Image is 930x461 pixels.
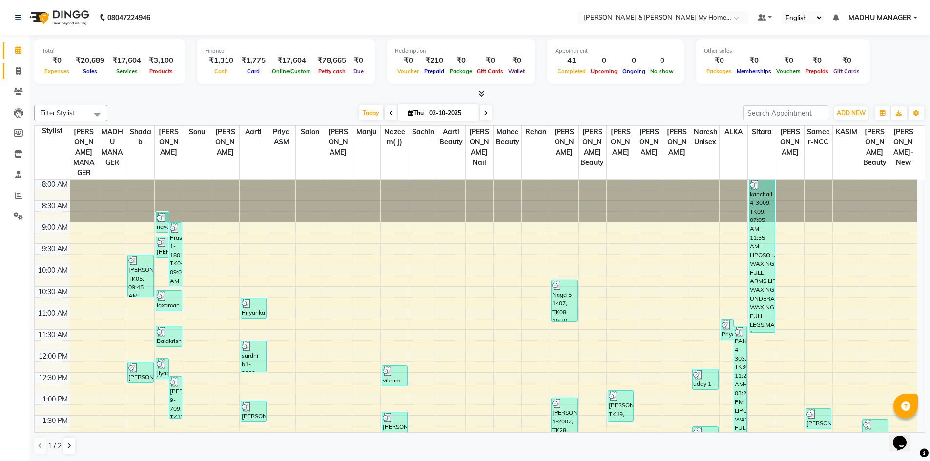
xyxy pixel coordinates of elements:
[704,55,734,66] div: ₹0
[156,212,168,232] div: naveen, TK01, 08:45 AM-09:15 AM, HAIR CUT-REGULAR SHAVE
[156,359,168,379] div: Jiyabu 3-209, TK12, 12:10 PM-12:40 PM, HAIR CUT-KIDS CUT ((Up to 10 years)
[663,126,691,159] span: [PERSON_NAME]
[351,68,366,75] span: Due
[889,126,917,169] span: [PERSON_NAME]-new
[324,126,352,159] span: [PERSON_NAME]
[749,180,774,332] div: kanchali 4-3009, TK09, 07:05 AM-11:35 AM, LIPOSOLUBLE WAXING FULL ARMS,LIPOSOLUBLE WAXING UNDERAR...
[48,441,62,451] span: 1 / 2
[36,330,70,340] div: 11:30 AM
[409,126,437,138] span: Sachin
[37,351,70,361] div: 12:00 PM
[803,68,831,75] span: Prepaids
[70,126,98,179] span: [PERSON_NAME] MANAGER
[352,126,380,138] span: Manju
[889,422,920,451] iframe: chat widget
[36,287,70,297] div: 10:30 AM
[98,126,126,169] span: MADHU MANAGER
[156,237,168,257] div: [PERSON_NAME], TK03, 09:20 AM-09:50 AM, HAIR CUT-KIDS CUT ((Up to 10 years)
[241,341,266,372] div: surdhi b1-3009, TK11, 11:45 AM-12:30 PM, BRAZILIAN SIDE LOCKS WAX,THREADING EYEBROW
[40,180,70,190] div: 8:00 AM
[240,126,268,138] span: Aarti
[620,55,648,66] div: 0
[41,416,70,426] div: 1:30 PM
[648,55,676,66] div: 0
[36,265,70,276] div: 10:00 AM
[126,126,154,148] span: Shadab
[40,244,70,254] div: 9:30 AM
[183,126,211,138] span: Sonu
[381,126,409,148] span: nazeem( j)
[734,68,774,75] span: Memberships
[406,109,426,117] span: Thu
[475,55,506,66] div: ₹0
[494,126,521,148] span: Mahee Beauty
[475,68,506,75] span: Gift Cards
[36,308,70,319] div: 11:00 AM
[269,68,313,75] span: Online/Custom
[774,55,803,66] div: ₹0
[848,13,911,23] span: MADHU MANAGER
[588,68,620,75] span: Upcoming
[72,55,108,66] div: ₹20,689
[861,126,889,169] span: [PERSON_NAME] beauty
[205,55,237,66] div: ₹1,310
[437,126,465,148] span: Aarti Beauty
[421,55,447,66] div: ₹210
[382,366,407,386] div: vikram JLL, TK14, 12:20 PM-12:50 PM, HAIR WASH
[555,47,676,55] div: Appointment
[704,68,734,75] span: Packages
[81,68,100,75] span: Sales
[466,126,494,169] span: [PERSON_NAME] Nail
[268,126,296,148] span: priya ASM
[522,126,550,138] span: Rehan
[426,106,475,120] input: 2025-10-02
[42,47,177,55] div: Total
[25,4,92,31] img: logo
[156,291,181,311] div: laxaman 3-1808, TK06, 10:35 AM-11:05 AM, HAIR CUT-REGULAR SHAVE
[108,55,145,66] div: ₹17,604
[834,106,868,120] button: ADD NEW
[552,280,577,321] div: Naga 5-1407, TK08, 10:20 AM-11:20 AM, HAIR CUT-HAIR CUT,HAIR CUT-[PERSON_NAME] TRIM
[382,412,407,454] div: [PERSON_NAME] 3-2201, TK23, 01:25 PM-02:25 PM, HAIR CUT-HAIR CUT,HAIR CUT-[PERSON_NAME] DESIGN
[704,47,862,55] div: Other sales
[205,47,367,55] div: Finance
[721,320,733,340] div: Priyanka 3-1806, TK07, 11:15 AM-11:45 AM, NAIL POLISH CHANGE OF NAIL POLISH
[212,68,230,75] span: Cash
[211,126,239,159] span: [PERSON_NAME]
[155,126,183,159] span: [PERSON_NAME]
[40,201,70,211] div: 8:30 AM
[350,55,367,66] div: ₹0
[588,55,620,66] div: 0
[833,126,861,138] span: KASIM
[241,401,266,421] div: [PERSON_NAME], TK18, 01:10 PM-01:40 PM, SHAMPOO, CONDITIONING & BLAST DRY (With wash & Normal dry)
[837,109,866,117] span: ADD NEW
[296,126,324,138] span: Salon
[720,126,747,138] span: ALKA
[506,68,527,75] span: Wallet
[128,362,153,382] div: [PERSON_NAME] 1-1002, TK13, 12:15 PM-12:45 PM, BASIC HAIR CUT (U-cut, Straight cut, Bangs & Trim)
[316,68,348,75] span: Petty cash
[156,326,181,346] div: Balakrishna 8-2108, TK10, 11:25 AM-11:55 AM, HAIR CUT-KIDS CUT ((Up to 10 years)
[147,68,175,75] span: Products
[648,68,676,75] span: No show
[35,126,70,136] div: Stylist
[776,126,804,159] span: [PERSON_NAME]
[41,394,70,404] div: 1:00 PM
[169,377,182,418] div: [PERSON_NAME] 9-709, TK17, 12:35 PM-01:35 PM, HAIR CUT-HAIR CUT,HAIR CUT-[PERSON_NAME] DESIGN
[395,55,421,66] div: ₹0
[506,55,527,66] div: ₹0
[691,126,719,148] span: Naresh Unisex
[608,391,633,421] div: [PERSON_NAME], TK19, 12:55 PM-01:40 PM, BRAZILIAN CHIN WAX,THREADING EYEBROW
[806,409,831,429] div: [PERSON_NAME] 6-201, TK21, 01:20 PM-01:50 PM, HAIR CUT-KIDS CUT ((Up to 10 years)
[395,47,527,55] div: Redemption
[169,223,182,286] div: Prasad 1-1801, TK04, 09:00 AM-10:30 AM, HAIR CUT-HAIR CUT,HAIR WASH,HAIR CUT-REGULAR SHAVE
[447,68,475,75] span: Package
[107,4,150,31] b: 08047224946
[237,55,269,66] div: ₹1,775
[395,68,421,75] span: Voucher
[42,68,72,75] span: Expenses
[241,298,266,318] div: Priyanka 3-1806, TK07, 10:45 AM-11:15 AM, SAREE DRAPE CLASSIC
[145,55,177,66] div: ₹3,100
[550,126,578,159] span: [PERSON_NAME]
[863,420,888,440] div: [PERSON_NAME], TK22, 01:35 PM-02:05 PM, THREADING EYEBROW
